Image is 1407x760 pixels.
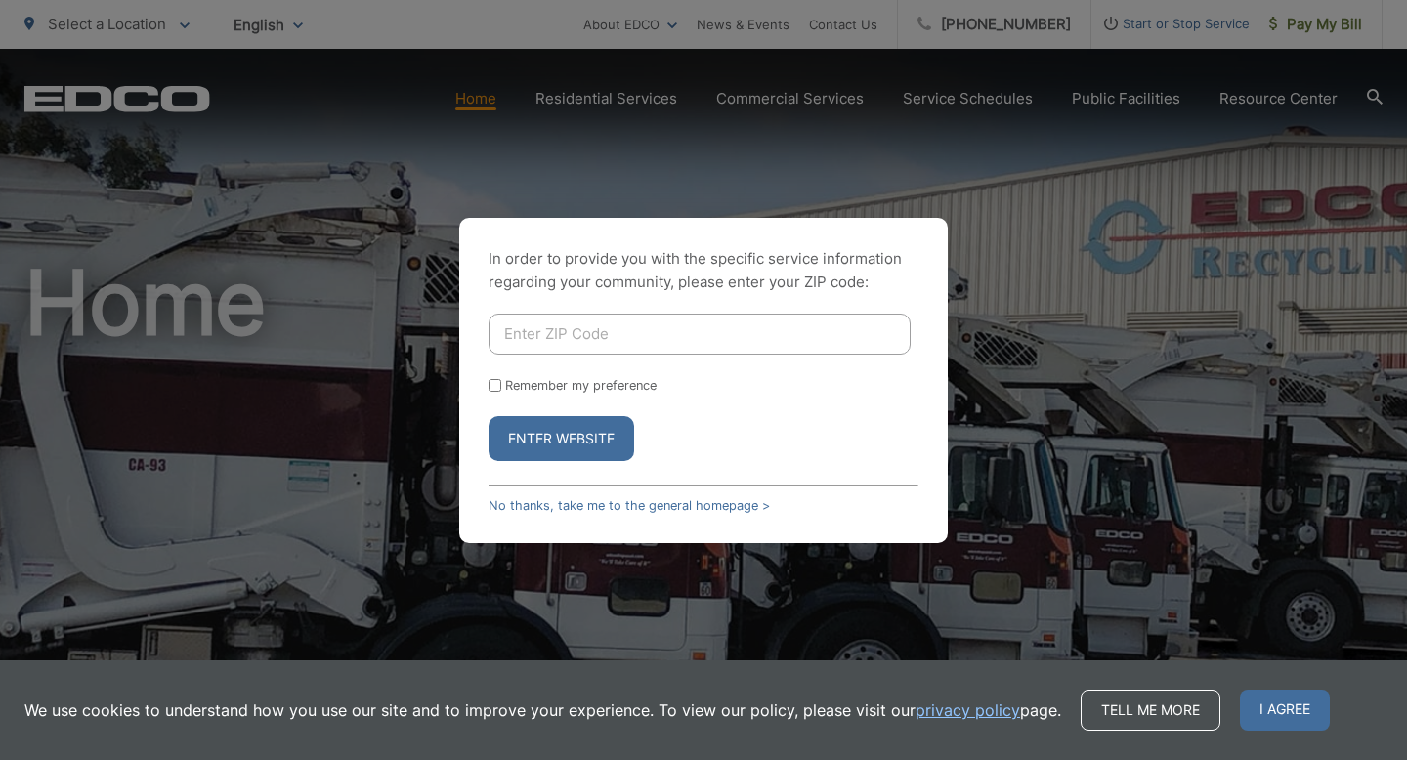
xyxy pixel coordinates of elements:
a: No thanks, take me to the general homepage > [489,498,770,513]
p: In order to provide you with the specific service information regarding your community, please en... [489,247,918,294]
label: Remember my preference [505,378,657,393]
span: I agree [1240,690,1330,731]
button: Enter Website [489,416,634,461]
p: We use cookies to understand how you use our site and to improve your experience. To view our pol... [24,698,1061,722]
a: privacy policy [916,698,1020,722]
input: Enter ZIP Code [489,314,911,355]
a: Tell me more [1081,690,1220,731]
